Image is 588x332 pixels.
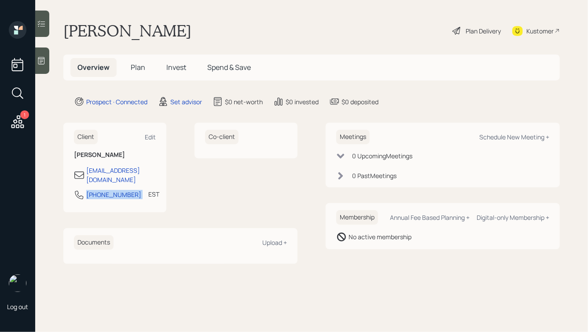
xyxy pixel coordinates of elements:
h1: [PERSON_NAME] [63,21,191,40]
h6: Membership [336,210,378,225]
div: Digital-only Membership + [477,213,549,222]
div: Kustomer [526,26,554,36]
div: 0 Past Meeting s [352,171,397,180]
div: Plan Delivery [466,26,501,36]
img: hunter_neumayer.jpg [9,274,26,292]
div: No active membership [349,232,412,241]
h6: Client [74,130,98,144]
div: Upload + [262,238,287,247]
div: Prospect · Connected [86,97,147,106]
h6: Documents [74,235,114,250]
h6: [PERSON_NAME] [74,151,156,159]
div: Annual Fee Based Planning + [390,213,470,222]
div: [EMAIL_ADDRESS][DOMAIN_NAME] [86,166,156,184]
div: Edit [145,133,156,141]
h6: Co-client [205,130,239,144]
h6: Meetings [336,130,370,144]
div: Set advisor [170,97,202,106]
div: EST [148,190,159,199]
div: [PHONE_NUMBER] [86,190,141,199]
div: $0 net-worth [225,97,263,106]
div: $0 invested [286,97,319,106]
div: $0 deposited [342,97,379,106]
div: Log out [7,303,28,311]
div: 1 [20,110,29,119]
span: Spend & Save [207,62,251,72]
div: 0 Upcoming Meeting s [352,151,412,161]
span: Plan [131,62,145,72]
span: Overview [77,62,110,72]
div: Schedule New Meeting + [479,133,549,141]
span: Invest [166,62,186,72]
